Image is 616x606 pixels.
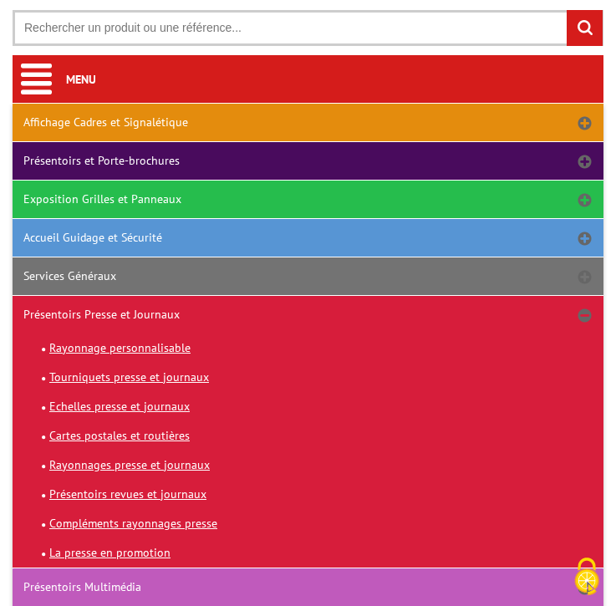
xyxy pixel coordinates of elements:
button: Cookies (fenêtre modale) [557,549,616,606]
a: Services Généraux [13,257,603,295]
span: Echelles presse et journaux [49,399,190,414]
a: Rayonnage personnalisable [42,334,603,363]
span: Compléments rayonnages presse [49,516,217,531]
a: Echelles presse et journaux [42,392,603,421]
a: Exposition Grilles et Panneaux [13,181,603,218]
span: Rayonnage personnalisable [49,340,191,355]
a: Affichage Cadres et Signalétique [13,104,603,141]
span: Menu [66,72,96,87]
span: Tourniquets presse et journaux [49,369,209,384]
a: La presse en promotion [42,538,603,568]
a: Accueil Guidage et Sécurité [13,219,603,257]
a: Tourniquets presse et journaux [42,363,603,392]
a: Rayonnages presse et journaux [42,451,603,480]
span: La presse en promotion [49,545,171,560]
span: Rayonnages presse et journaux [49,457,210,472]
img: Cookies (fenêtre modale) [566,556,608,598]
input: Rechercher un produit ou une référence... [13,10,603,46]
span: Cartes postales et routières [49,428,190,443]
a: Compléments rayonnages presse [42,509,603,538]
a: Présentoirs revues et journaux [42,480,603,509]
span: Présentoirs revues et journaux [49,486,206,502]
a: Présentoirs et Porte-brochures [13,142,603,180]
input: rechercher [567,10,603,46]
a: Présentoirs Presse et Journaux [13,296,603,334]
a: Cartes postales et routières [42,421,603,451]
a: Menu [13,57,603,103]
a: Présentoirs Multimédia [13,568,603,606]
